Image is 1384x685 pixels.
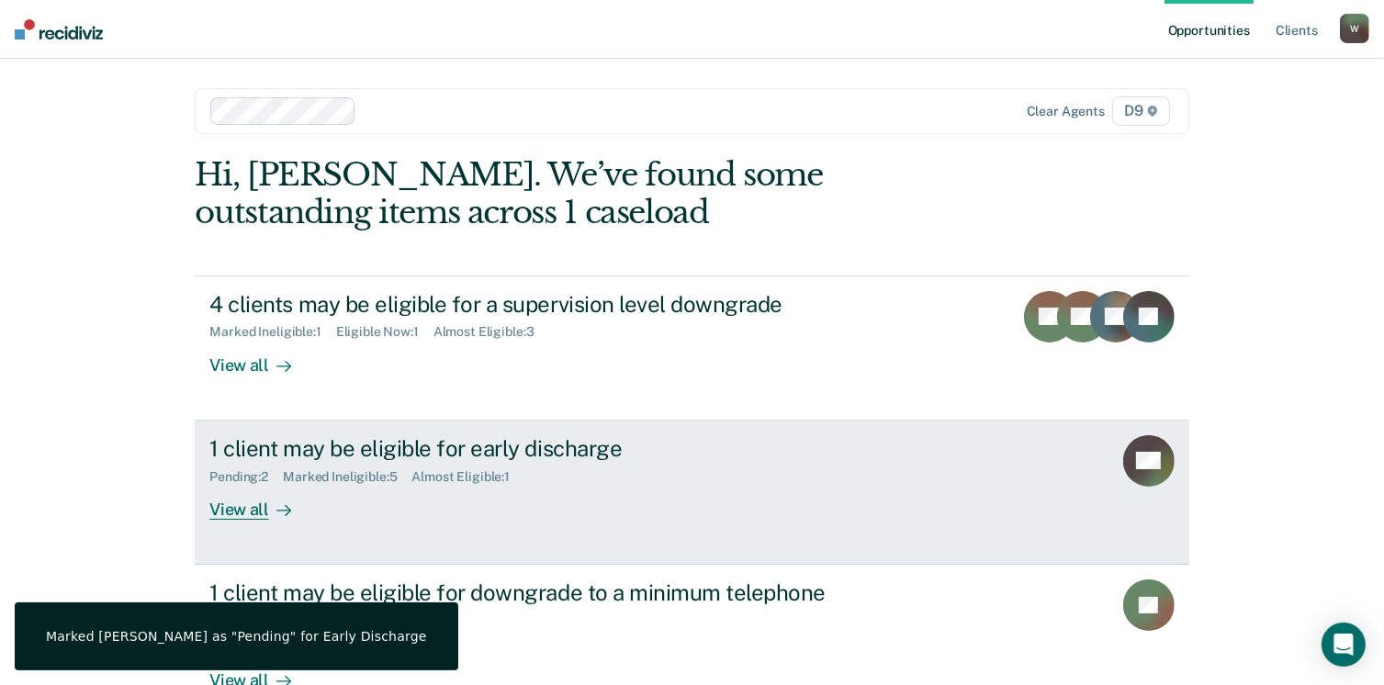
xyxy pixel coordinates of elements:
div: Clear agents [1027,104,1105,119]
img: Recidiviz [15,19,103,39]
div: Marked Ineligible : 5 [283,469,411,485]
div: View all [209,484,312,520]
span: D9 [1112,96,1170,126]
div: View all [209,340,312,376]
div: 4 clients may be eligible for a supervision level downgrade [209,291,854,318]
a: 4 clients may be eligible for a supervision level downgradeMarked Ineligible:1Eligible Now:1Almos... [195,275,1188,421]
div: Almost Eligible : 3 [433,324,549,340]
a: 1 client may be eligible for early dischargePending:2Marked Ineligible:5Almost Eligible:1View all [195,421,1188,565]
div: Eligible Now : 1 [336,324,433,340]
div: Pending : 2 [209,469,283,485]
div: Almost Eligible : 1 [412,469,525,485]
div: Open Intercom Messenger [1322,623,1366,667]
div: 1 client may be eligible for early discharge [209,435,854,462]
button: W [1340,14,1369,43]
div: Hi, [PERSON_NAME]. We’ve found some outstanding items across 1 caseload [195,156,990,231]
div: Marked [PERSON_NAME] as "Pending" for Early Discharge [46,628,427,645]
div: 1 client may be eligible for downgrade to a minimum telephone reporting [209,579,854,633]
div: Marked Ineligible : 1 [209,324,335,340]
